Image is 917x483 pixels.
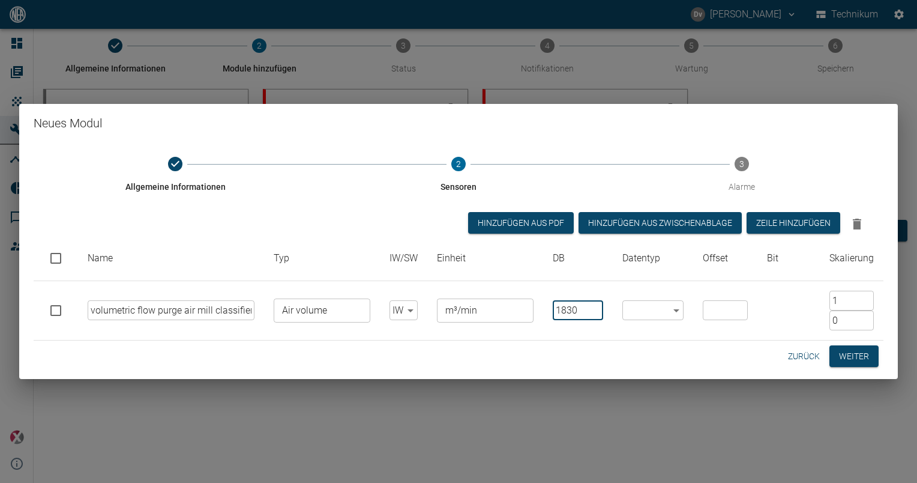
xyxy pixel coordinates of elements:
button: Hinzufügen Aus Zwischenablage [579,212,742,234]
button: Auswahl löschen [845,212,869,236]
th: DB [543,236,613,281]
button: Allgemeine Informationen [29,142,322,207]
button: Zurück [783,345,825,368]
button: Hinzufügen aus PDF [468,212,574,234]
th: Einheit [427,236,543,281]
th: IW/SW [380,236,427,281]
div: IW [389,300,418,320]
th: Datentyp [613,236,693,281]
input: Faktor [829,291,874,311]
span: Sensoren [440,181,477,193]
input: Offset [829,311,874,330]
th: Skalierung [820,236,883,281]
th: Typ [264,236,380,281]
th: Name [78,236,264,281]
span: Allgemeine Informationen [125,181,226,193]
button: Zeile hinzufügen [747,212,840,234]
h2: Neues Modul [19,104,898,142]
button: Sensoren [312,142,605,207]
th: Offset [693,236,757,281]
text: 2 [456,159,461,169]
button: Weiter [829,345,879,368]
th: Bit [757,236,820,281]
